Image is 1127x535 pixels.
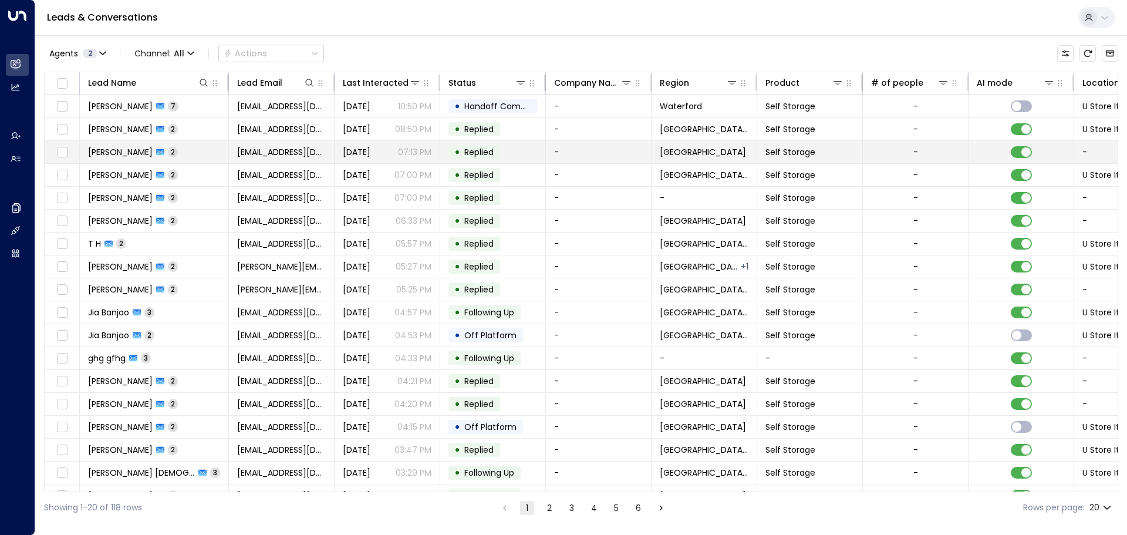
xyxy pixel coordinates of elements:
[55,99,69,114] span: Toggle select row
[660,100,702,112] span: Waterford
[55,397,69,412] span: Toggle select row
[55,260,69,274] span: Toggle select row
[913,215,918,227] div: -
[546,141,652,163] td: -
[913,169,918,181] div: -
[343,375,370,387] span: Yesterday
[765,146,815,158] span: Self Storage
[454,302,460,322] div: •
[49,49,78,58] span: Agents
[343,329,370,341] span: Sep 23, 2025
[394,307,431,318] p: 04:57 PM
[343,398,370,410] span: Yesterday
[397,421,431,433] p: 04:15 PM
[343,238,370,250] span: Yesterday
[913,146,918,158] div: -
[913,284,918,295] div: -
[546,187,652,209] td: -
[652,187,757,209] td: -
[765,398,815,410] span: Self Storage
[448,76,527,90] div: Status
[765,192,815,204] span: Self Storage
[88,352,126,364] span: ghg gfhg
[913,421,918,433] div: -
[609,501,623,515] button: Go to page 5
[116,238,126,248] span: 2
[977,76,1013,90] div: AI mode
[660,444,748,456] span: Dublin 11
[237,76,315,90] div: Lead Email
[464,490,514,502] span: Following Up
[237,490,326,502] span: ddw.bsc@gmail.com
[88,444,153,456] span: Shane Byrne
[765,421,815,433] span: Self Storage
[168,170,178,180] span: 2
[343,215,370,227] span: Yesterday
[1082,76,1119,90] div: Location
[397,375,431,387] p: 04:21 PM
[765,169,815,181] span: Self Storage
[765,490,815,502] span: Self Storage
[660,375,746,387] span: Liffey Valley
[168,376,178,386] span: 2
[454,142,460,162] div: •
[454,440,460,460] div: •
[454,96,460,116] div: •
[168,124,178,134] span: 2
[765,261,815,272] span: Self Storage
[88,467,195,479] span: JOST CHRISTIAN Gass
[168,422,178,432] span: 2
[464,169,494,181] span: Replied
[464,238,494,250] span: Replied
[396,261,431,272] p: 05:27 PM
[394,398,431,410] p: 04:20 PM
[55,168,69,183] span: Toggle select row
[343,467,370,479] span: Yesterday
[464,444,494,456] span: Replied
[454,119,460,139] div: •
[168,399,178,409] span: 2
[395,329,431,341] p: 04:53 PM
[454,280,460,300] div: •
[554,76,620,90] div: Company Name
[237,329,326,341] span: jiabanjao83@gmail.com
[168,193,178,203] span: 2
[55,489,69,503] span: Toggle select row
[660,421,746,433] span: Liffey Valley
[88,284,153,295] span: Catherine Molloy
[396,215,431,227] p: 06:33 PM
[497,500,669,515] nav: pagination navigation
[1102,45,1118,62] button: Archived Leads
[398,146,431,158] p: 07:13 PM
[464,192,494,204] span: Replied
[237,444,326,456] span: seanobyrne.2205@gmail.com
[546,278,652,301] td: -
[394,192,431,204] p: 07:00 PM
[546,393,652,415] td: -
[396,238,431,250] p: 05:57 PM
[565,501,579,515] button: Go to page 3
[913,100,918,112] div: -
[168,147,178,157] span: 2
[1089,499,1113,516] div: 20
[546,462,652,484] td: -
[765,444,815,456] span: Self Storage
[464,215,494,227] span: Replied
[88,490,153,502] span: Dan Woods
[168,284,178,294] span: 2
[224,48,267,59] div: Actions
[913,261,918,272] div: -
[343,76,421,90] div: Last Interacted
[977,76,1055,90] div: AI mode
[396,467,431,479] p: 03:29 PM
[343,146,370,158] span: Yesterday
[55,328,69,343] span: Toggle select row
[454,394,460,414] div: •
[765,307,815,318] span: Self Storage
[237,261,326,272] span: catherine.molloy@live.co.uk
[660,490,746,502] span: Belfast
[394,169,431,181] p: 07:00 PM
[237,215,326,227] span: barrieterry1@gmail.com
[343,421,370,433] span: Yesterday
[464,329,517,341] span: Off Platform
